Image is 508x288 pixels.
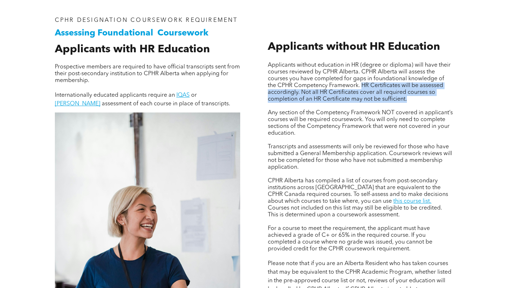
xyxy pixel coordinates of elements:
[55,101,100,107] a: [PERSON_NAME]
[268,178,448,204] span: CPHR Alberta has compiled a list of courses from post-secondary institutions across [GEOGRAPHIC_D...
[268,110,453,136] span: Any section of the Competency Framework NOT covered in applicant’s courses will be required cours...
[102,101,230,107] span: assessment of each course in place of transcripts.
[268,62,451,102] span: Applicants without education in HR (degree or diploma) will have their courses reviewed by CPHR A...
[55,18,238,23] span: CPHR DESIGNATION COURSEWORK REQUIREMENT
[268,205,442,218] span: Courses not included on this list may still be eligible to be credited. This is determined upon a...
[191,92,197,98] span: or
[268,42,440,52] span: Applicants without HR Education
[268,226,432,252] span: For a course to meet the requirement, the applicant must have achieved a grade of C+ or 65% in th...
[176,92,190,98] a: IQAS
[393,198,431,204] a: this course list.
[268,144,452,170] span: Transcripts and assessments will only be reviewed for those who have submitted a General Membersh...
[55,92,175,98] span: Internationally educated applicants require an
[55,29,208,38] span: Assessing Foundational Coursework
[55,64,240,83] span: Prospective members are required to have official transcripts sent from their post-secondary inst...
[55,44,210,55] span: Applicants with HR Education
